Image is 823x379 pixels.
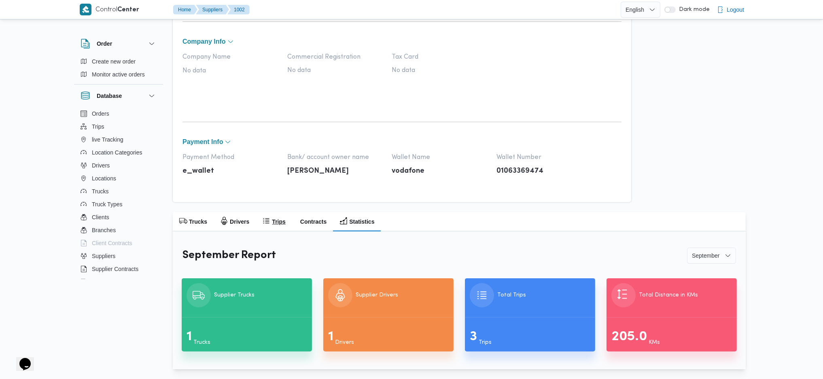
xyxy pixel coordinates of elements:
button: Truck Types [77,198,160,211]
h2: Statistics [349,217,374,227]
span: Suppliers [92,251,115,261]
h1: 3 [470,327,477,347]
span: Dark mode [676,6,710,13]
button: Supplier Contracts [77,263,160,275]
span: payment Info [182,139,223,145]
button: Suppliers [77,250,160,263]
div: Total Trips [497,292,526,299]
h3: Database [97,91,122,101]
div: Supplier Trucks [214,292,255,299]
h2: September Report [182,249,276,262]
span: Locations [92,174,116,183]
span: Bank/ account owner name [287,154,384,161]
span: Supplier Contracts [92,264,138,274]
span: Logout [727,5,744,15]
button: Drivers [77,159,160,172]
span: Clients [92,212,109,222]
h2: Trips [272,217,285,227]
button: live Tracking [77,133,160,146]
p: e_wallet [182,167,279,176]
span: Wallet Number [496,154,593,161]
h1: 1 [187,327,192,347]
button: payment Info [182,139,621,145]
span: Drivers [92,161,110,170]
button: Client Contracts [77,237,160,250]
button: Monitor active orders [77,68,160,81]
button: Database [81,91,157,101]
span: Company Name [182,53,279,61]
div: Supplier Drivers [356,292,398,299]
button: Branches [77,224,160,237]
span: Wallet Name [392,154,488,161]
span: Branches [92,225,116,235]
span: Create new order [92,57,136,66]
span: No data [287,67,384,74]
span: Company Info [182,38,226,45]
span: live Tracking [92,135,123,144]
h3: Order [97,39,112,49]
div: Total Distance in KMs [639,292,698,299]
span: Commercial Registration [287,53,384,61]
h2: Contracts [300,217,327,227]
button: Home [173,5,197,15]
div: Order [74,55,163,84]
span: No data [392,67,488,74]
button: Suppliers [196,5,229,15]
div: Database [74,107,163,282]
h1: 205.0 [611,327,647,347]
span: Trips [479,340,492,345]
button: Clients [77,211,160,224]
button: Logout [714,2,747,18]
p: [PERSON_NAME] [287,167,384,176]
span: Trips [92,122,104,131]
span: Truck Types [92,199,122,209]
span: Client Contracts [92,238,132,248]
span: Tax Card [392,53,488,61]
button: 1002 [227,5,250,15]
div: Company Info [182,47,621,107]
span: KMs [649,340,660,345]
span: No data [182,68,206,74]
button: Company Info [182,38,621,45]
button: Create new order [77,55,160,68]
button: Location Categories [77,146,160,159]
span: Orders [92,109,109,119]
iframe: chat widget [8,347,34,371]
button: Locations [77,172,160,185]
span: Location Categories [92,148,142,157]
span: Trucks [92,186,108,196]
b: Center [117,7,139,13]
button: Order [81,39,157,49]
h1: 1 [328,327,333,347]
p: 01063369474 [496,167,593,176]
button: Devices [77,275,160,288]
img: X8yXhbKr1z7QwAAAABJRU5ErkJggg== [80,4,91,15]
span: Payment Method [182,154,279,161]
h2: Trucks [189,217,207,227]
button: Orders [77,107,160,120]
button: Trips [77,120,160,133]
div: payment Info [182,147,621,202]
span: Trucks [193,340,210,345]
button: Trucks [77,185,160,198]
h2: Drivers [230,217,249,227]
p: vodafone [392,167,488,176]
span: Devices [92,277,112,287]
span: Drivers [335,340,354,345]
span: Monitor active orders [92,70,145,79]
